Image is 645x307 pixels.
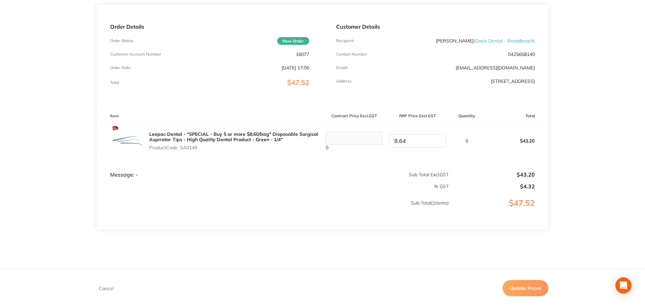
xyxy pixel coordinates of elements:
[449,183,535,189] p: $4.32
[436,38,535,43] p: [PERSON_NAME]
[491,79,535,84] p: [STREET_ADDRESS]
[97,285,116,291] button: Cancel
[97,184,449,189] p: % GST
[336,52,367,57] p: Contact Number
[97,158,322,178] td: Message: -
[456,65,535,71] a: [EMAIL_ADDRESS][DOMAIN_NAME]
[474,38,535,44] span: ( Oasis Dental - Broadbeach )
[110,52,161,57] p: Customer Account Number
[503,280,548,296] button: Update Prices
[277,37,309,45] span: New Order
[110,124,144,158] img: OWsyYzE4bQ
[508,52,535,57] p: 0425658140
[323,131,386,150] div: 0
[336,24,535,30] p: Customer Details
[386,108,449,124] th: RRP Price Excl. GST
[323,108,386,124] th: Contract Price Excl. GST
[149,145,322,150] p: Product Code: SA0149
[485,133,548,149] p: $43.20
[336,79,352,84] p: Address
[449,198,548,221] p: $47.52
[449,172,535,178] p: $43.20
[323,172,449,177] p: Sub Total Excl. GST
[485,108,548,124] th: Total
[110,80,119,85] p: Total
[149,131,318,143] a: Leepac Dental - *SPECIAL - Buy 5 or more $8.60/bag* Disposable Surgical Aspirator Tips - High Qua...
[336,38,354,43] p: Recipient
[287,78,309,87] span: $47.52
[97,108,322,124] th: Item
[336,65,348,70] p: Emaill
[282,65,309,70] p: [DATE] 17:06
[296,52,309,57] p: 16077
[110,24,309,30] p: Order Details
[110,38,133,43] p: Order Status
[449,108,485,124] th: Quantity
[110,65,131,70] p: Order Date
[97,200,449,219] p: Sub Total ( 1 Items)
[615,277,632,294] div: Open Intercom Messenger
[449,138,485,144] p: 5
